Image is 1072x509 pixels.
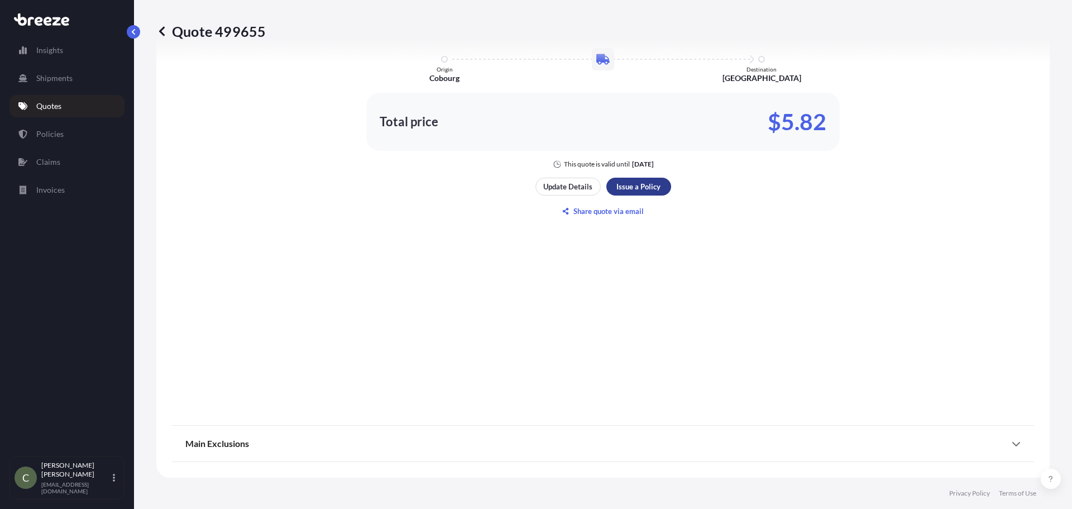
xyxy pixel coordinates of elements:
[722,73,801,84] p: [GEOGRAPHIC_DATA]
[36,73,73,84] p: Shipments
[41,461,111,479] p: [PERSON_NAME] [PERSON_NAME]
[606,178,671,196] button: Issue a Policy
[999,489,1036,498] a: Terms of Use
[9,67,125,89] a: Shipments
[429,73,460,84] p: Cobourg
[9,123,125,145] a: Policies
[535,178,601,196] button: Update Details
[9,179,125,201] a: Invoices
[185,438,249,449] span: Main Exclusions
[36,156,60,168] p: Claims
[535,202,671,220] button: Share quote via email
[949,489,990,498] a: Privacy Policy
[22,472,29,483] span: C
[36,45,63,56] p: Insights
[156,22,266,40] p: Quote 499655
[746,66,777,73] p: Destination
[573,206,644,217] p: Share quote via email
[380,116,438,127] p: Total price
[36,184,65,196] p: Invoices
[36,129,64,140] p: Policies
[9,39,125,61] a: Insights
[36,101,61,112] p: Quotes
[41,481,111,494] p: [EMAIL_ADDRESS][DOMAIN_NAME]
[9,95,125,117] a: Quotes
[543,181,592,192] p: Update Details
[185,430,1021,457] div: Main Exclusions
[437,66,453,73] p: Origin
[616,181,661,192] p: Issue a Policy
[632,160,654,169] p: [DATE]
[9,151,125,173] a: Claims
[564,160,630,169] p: This quote is valid until
[768,113,826,131] p: $5.82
